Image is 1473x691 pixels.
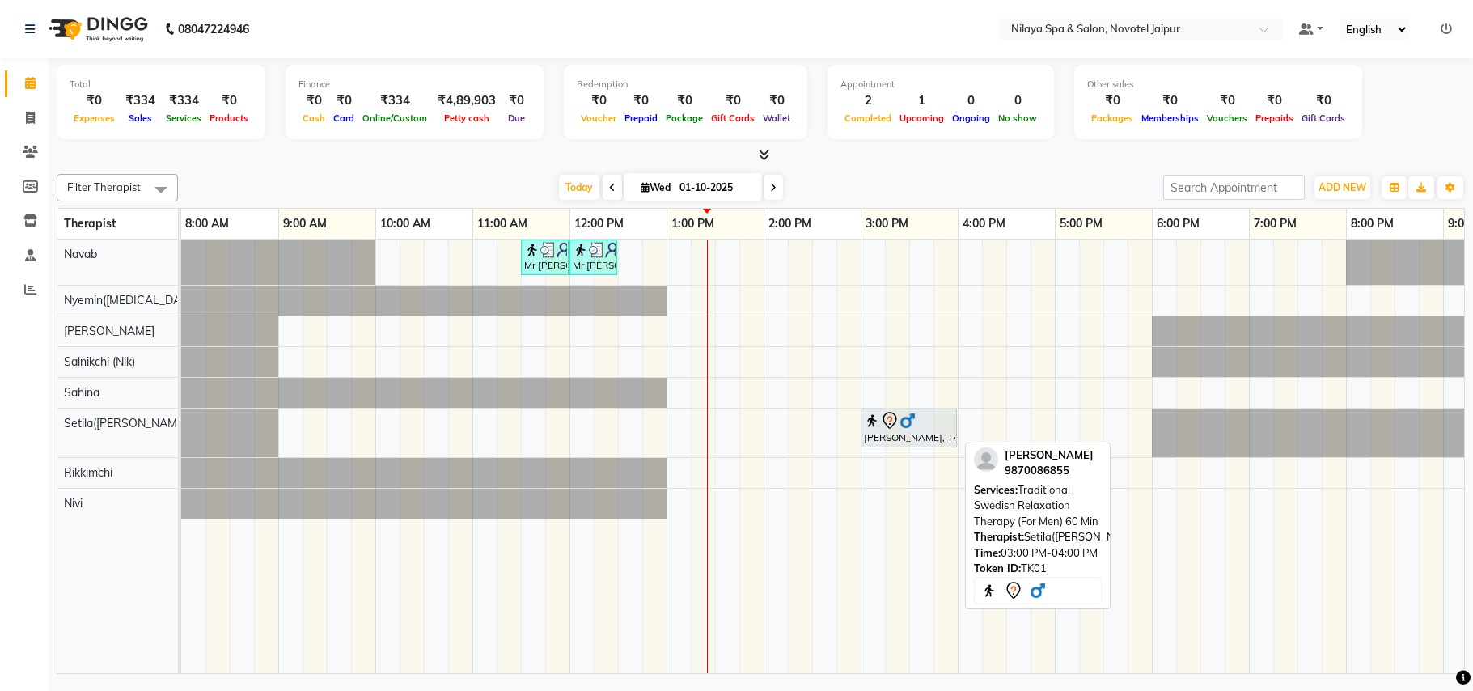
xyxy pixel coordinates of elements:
div: 9870086855 [1005,463,1094,479]
span: Package [662,112,707,124]
span: Voucher [577,112,620,124]
span: Therapist [64,216,116,231]
span: [PERSON_NAME] [1005,448,1094,461]
div: ₹0 [620,91,662,110]
span: Navab [64,247,97,261]
div: ₹0 [577,91,620,110]
span: Petty cash [440,112,493,124]
span: Cash [298,112,329,124]
input: Search Appointment [1163,175,1305,200]
div: ₹334 [162,91,205,110]
span: Gift Cards [1297,112,1349,124]
div: ₹0 [1251,91,1297,110]
div: Finance [298,78,531,91]
button: ADD NEW [1314,176,1370,199]
a: 8:00 PM [1347,212,1398,235]
span: Traditional Swedish Relaxation Therapy (For Men) 60 Min [974,483,1098,528]
div: ₹0 [70,91,119,110]
span: Vouchers [1203,112,1251,124]
div: 1 [895,91,948,110]
a: 11:00 AM [473,212,531,235]
span: Salnikchi (Nik) [64,354,135,369]
a: 4:00 PM [959,212,1010,235]
span: Wallet [759,112,794,124]
div: ₹0 [662,91,707,110]
img: profile [974,447,998,472]
div: TK01 [974,561,1102,577]
a: 2:00 PM [764,212,815,235]
div: Appointment [840,78,1041,91]
span: Filter Therapist [67,180,141,193]
div: ₹0 [707,91,759,110]
span: Card [329,112,358,124]
div: ₹0 [329,91,358,110]
a: 9:00 AM [279,212,331,235]
div: ₹0 [1087,91,1137,110]
span: Therapist: [974,530,1024,543]
div: ₹0 [1137,91,1203,110]
span: Rikkimchi [64,465,112,480]
div: ₹4,89,903 [431,91,502,110]
span: Time: [974,546,1001,559]
span: Expenses [70,112,119,124]
div: 03:00 PM-04:00 PM [974,545,1102,562]
span: Wed [637,181,675,193]
div: Other sales [1087,78,1349,91]
span: Nyemin([MEDICAL_DATA]) [64,293,201,307]
div: Mr [PERSON_NAME], TK02, 11:30 AM-12:00 PM, Shampoo,Conditioner,Blowdry([DEMOGRAPHIC_DATA]) [523,242,567,273]
input: 2025-10-01 [675,176,756,200]
div: ₹0 [1203,91,1251,110]
span: Products [205,112,252,124]
span: Setila([PERSON_NAME]) [64,416,190,430]
div: 0 [948,91,994,110]
div: [PERSON_NAME], TK01, 03:00 PM-04:00 PM, Traditional Swedish Relaxation Therapy (For Men) 60 Min [862,411,955,445]
span: Services: [974,483,1018,496]
span: Services [162,112,205,124]
a: 10:00 AM [376,212,434,235]
div: ₹334 [119,91,162,110]
span: Ongoing [948,112,994,124]
div: Setila([PERSON_NAME]) [974,529,1102,545]
div: ₹0 [502,91,531,110]
span: No show [994,112,1041,124]
span: Packages [1087,112,1137,124]
span: Prepaid [620,112,662,124]
div: ₹334 [358,91,431,110]
div: Total [70,78,252,91]
b: 08047224946 [178,6,249,52]
span: Upcoming [895,112,948,124]
span: Sales [125,112,156,124]
a: 6:00 PM [1153,212,1204,235]
div: Mr [PERSON_NAME], TK02, 12:00 PM-12:30 PM, Hair Cut ([DEMOGRAPHIC_DATA]) [571,242,616,273]
span: ADD NEW [1319,181,1366,193]
span: Memberships [1137,112,1203,124]
span: Nivi [64,496,83,511]
a: 3:00 PM [861,212,912,235]
span: Completed [840,112,895,124]
div: Redemption [577,78,794,91]
img: logo [41,6,152,52]
div: ₹0 [759,91,794,110]
span: Token ID: [974,562,1021,574]
div: ₹0 [298,91,329,110]
div: 2 [840,91,895,110]
div: 0 [994,91,1041,110]
span: Due [504,112,529,124]
span: Today [559,175,599,200]
a: 5:00 PM [1056,212,1107,235]
a: 8:00 AM [181,212,233,235]
span: Prepaids [1251,112,1297,124]
a: 7:00 PM [1250,212,1301,235]
span: [PERSON_NAME] [64,324,154,338]
span: Gift Cards [707,112,759,124]
span: Sahina [64,385,99,400]
div: ₹0 [1297,91,1349,110]
a: 12:00 PM [570,212,628,235]
span: Online/Custom [358,112,431,124]
div: ₹0 [205,91,252,110]
a: 1:00 PM [667,212,718,235]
